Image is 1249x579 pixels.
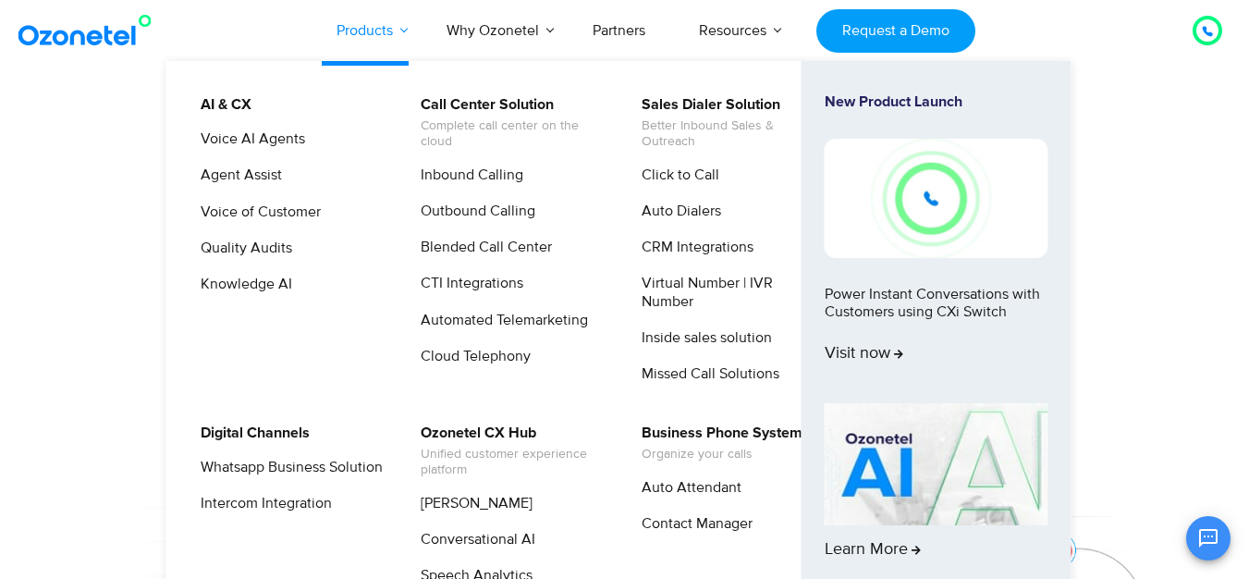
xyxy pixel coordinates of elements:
a: Intercom Integration [189,492,335,515]
a: Missed Call Solutions [630,363,782,386]
div: Turn every conversation into a growth engine for your enterprise. [47,255,1203,276]
a: Voice of Customer [189,201,324,224]
img: AI [825,403,1048,525]
a: Digital Channels [189,422,312,445]
div: Customer Experiences [47,166,1203,254]
a: Quality Audits [189,237,295,260]
a: [PERSON_NAME] [409,492,535,515]
span: Unified customer experience platform [421,447,603,478]
a: Knowledge AI [189,273,295,296]
span: Visit now [825,344,903,364]
a: CTI Integrations [409,272,526,295]
a: Outbound Calling [409,200,538,223]
span: Better Inbound Sales & Outreach [642,118,824,150]
a: Auto Dialers [630,200,724,223]
a: AI & CX [189,93,254,117]
a: Automated Telemarketing [409,309,591,332]
a: Virtual Number | IVR Number [630,272,827,313]
a: Contact Manager [630,512,755,536]
a: Inside sales solution [630,326,775,350]
a: Whatsapp Business Solution [189,456,386,479]
span: Learn More [825,540,921,561]
a: Request a Demo [816,9,974,53]
a: New Product LaunchPower Instant Conversations with Customers using CXi SwitchVisit now [825,93,1048,396]
span: Organize your calls [642,447,802,462]
a: Click to Call [630,164,722,187]
span: Complete call center on the cloud [421,118,603,150]
a: Ozonetel CX HubUnified customer experience platform [409,422,606,481]
a: Cloud Telephony [409,345,533,368]
a: Blended Call Center [409,236,555,259]
a: Voice AI Agents [189,128,308,151]
a: Inbound Calling [409,164,526,187]
a: Call Center SolutionComplete call center on the cloud [409,93,606,153]
a: Auto Attendant [630,476,744,499]
button: Open chat [1186,516,1231,561]
a: Sales Dialer SolutionBetter Inbound Sales & Outreach [630,93,827,153]
a: Business Phone SystemOrganize your calls [630,422,805,465]
a: Conversational AI [409,528,538,551]
img: New-Project-17.png [825,139,1048,257]
a: Agent Assist [189,164,285,187]
a: CRM Integrations [630,236,756,259]
div: Orchestrate Intelligent [47,117,1203,177]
